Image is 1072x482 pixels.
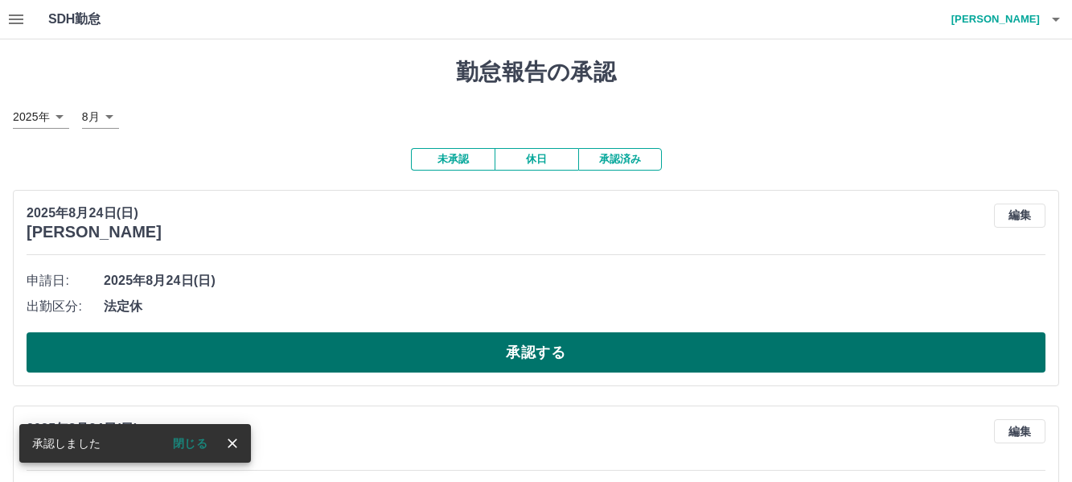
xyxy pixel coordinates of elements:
button: close [220,431,244,455]
button: 承認する [27,332,1045,373]
p: 2025年8月24日(日) [27,419,162,439]
button: 編集 [994,419,1045,443]
h3: [PERSON_NAME] [27,223,162,241]
div: 8月 [82,105,119,129]
button: 閉じる [160,431,220,455]
button: 休日 [495,148,578,171]
span: 出勤区分: [27,297,104,316]
button: 編集 [994,204,1045,228]
h1: 勤怠報告の承認 [13,59,1059,86]
p: 2025年8月24日(日) [27,204,162,223]
button: 未承認 [411,148,495,171]
button: 承認済み [578,148,662,171]
div: 2025年 [13,105,69,129]
span: 法定休 [104,297,1045,316]
span: 2025年8月24日(日) [104,271,1045,290]
span: 申請日: [27,271,104,290]
div: 承認しました [32,429,101,458]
